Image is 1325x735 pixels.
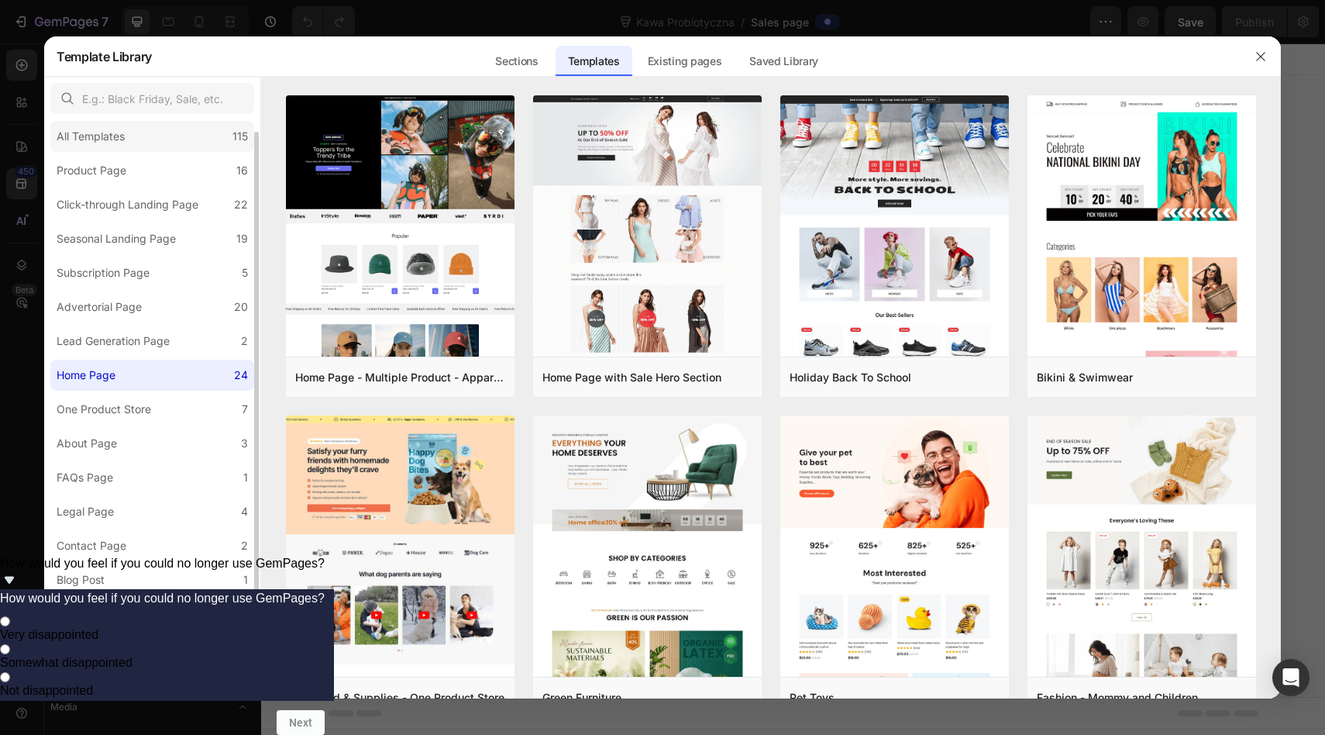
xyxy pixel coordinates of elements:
[234,366,248,385] div: 24
[559,381,690,412] button: Explore templates
[790,368,911,387] div: Holiday Back To School
[57,264,150,282] div: Subscription Page
[241,537,248,555] div: 2
[243,468,248,487] div: 1
[483,46,550,77] div: Sections
[232,127,248,146] div: 115
[242,400,248,419] div: 7
[57,400,151,419] div: One Product Store
[556,46,632,77] div: Templates
[242,264,248,282] div: 5
[790,688,835,707] div: Pet Toys
[57,195,198,214] div: Click-through Landing Page
[57,366,115,385] div: Home Page
[542,688,621,707] div: Green Furniture
[57,468,113,487] div: FAQs Page
[635,46,735,77] div: Existing pages
[57,161,126,180] div: Product Page
[373,381,550,412] button: Use existing page designs
[295,688,504,707] div: Pet Food & Supplies - One Product Store
[295,368,505,387] div: Home Page - Multiple Product - Apparel - Style 4
[234,298,248,316] div: 20
[542,368,721,387] div: Home Page with Sale Hero Section
[57,434,117,453] div: About Page
[428,468,636,480] div: Start with Generating from URL or image
[57,537,126,555] div: Contact Page
[241,434,248,453] div: 3
[57,502,114,521] div: Legal Page
[737,46,831,77] div: Saved Library
[234,195,248,214] div: 22
[50,83,254,114] input: E.g.: Black Friday, Sale, etc.
[415,350,649,368] div: Start building with Sections/Elements or
[236,161,248,180] div: 16
[57,36,152,77] h2: Template Library
[57,229,176,248] div: Seasonal Landing Page
[1037,688,1198,707] div: Fashion - Mommy and Children
[241,332,248,350] div: 2
[241,502,248,521] div: 4
[1272,659,1310,696] div: Open Intercom Messenger
[1037,368,1133,387] div: Bikini & Swimwear
[57,127,125,146] div: All Templates
[236,229,248,248] div: 19
[57,332,170,350] div: Lead Generation Page
[57,298,142,316] div: Advertorial Page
